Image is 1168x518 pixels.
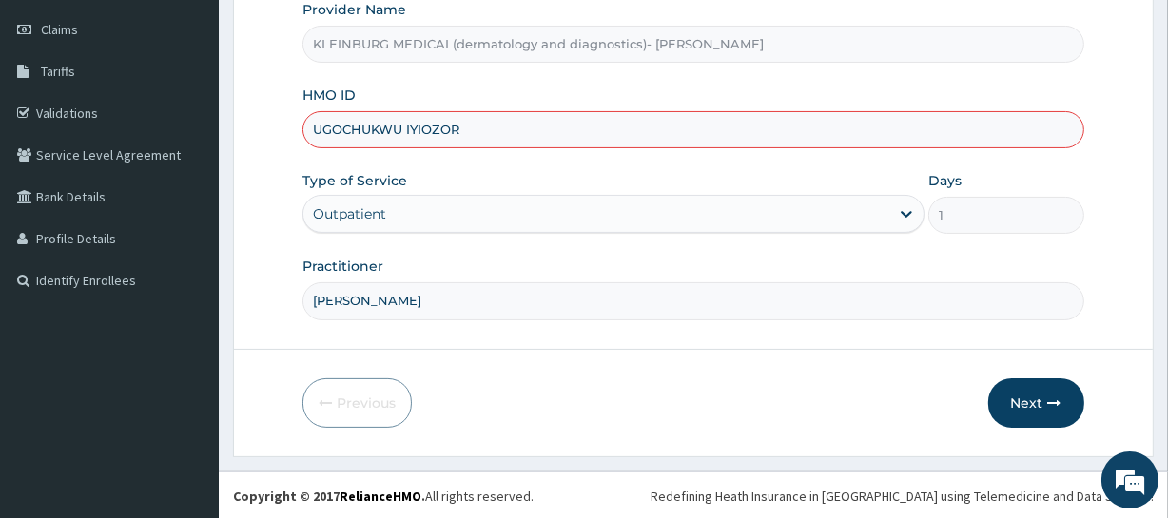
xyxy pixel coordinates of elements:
[302,111,1083,148] input: Enter HMO ID
[35,95,77,143] img: d_794563401_company_1708531726252_794563401
[312,10,358,55] div: Minimize live chat window
[41,63,75,80] span: Tariffs
[110,144,263,336] span: We're online!
[651,487,1154,506] div: Redefining Heath Insurance in [GEOGRAPHIC_DATA] using Telemedicine and Data Science!
[302,282,1083,319] input: Enter Name
[302,257,383,276] label: Practitioner
[233,488,425,505] strong: Copyright © 2017 .
[302,378,412,428] button: Previous
[302,86,356,105] label: HMO ID
[928,171,962,190] label: Days
[302,171,407,190] label: Type of Service
[41,21,78,38] span: Claims
[988,378,1084,428] button: Next
[10,329,362,395] textarea: Type your message and hit 'Enter'
[340,488,421,505] a: RelianceHMO
[99,106,320,131] div: Chat with us now
[313,204,386,223] div: Outpatient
